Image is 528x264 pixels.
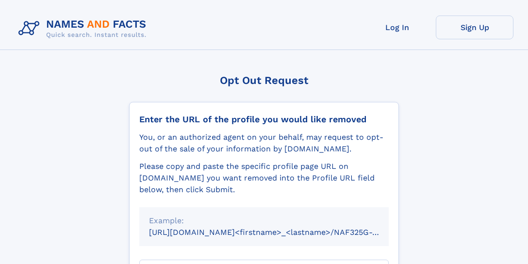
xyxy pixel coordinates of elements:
img: Logo Names and Facts [15,16,154,42]
a: Log In [358,16,436,39]
div: Please copy and paste the specific profile page URL on [DOMAIN_NAME] you want removed into the Pr... [139,161,389,196]
div: You, or an authorized agent on your behalf, may request to opt-out of the sale of your informatio... [139,132,389,155]
small: [URL][DOMAIN_NAME]<firstname>_<lastname>/NAF325G-xxxxxxxx [149,228,407,237]
a: Sign Up [436,16,513,39]
div: Opt Out Request [129,74,399,86]
div: Example: [149,215,379,227]
div: Enter the URL of the profile you would like removed [139,114,389,125]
